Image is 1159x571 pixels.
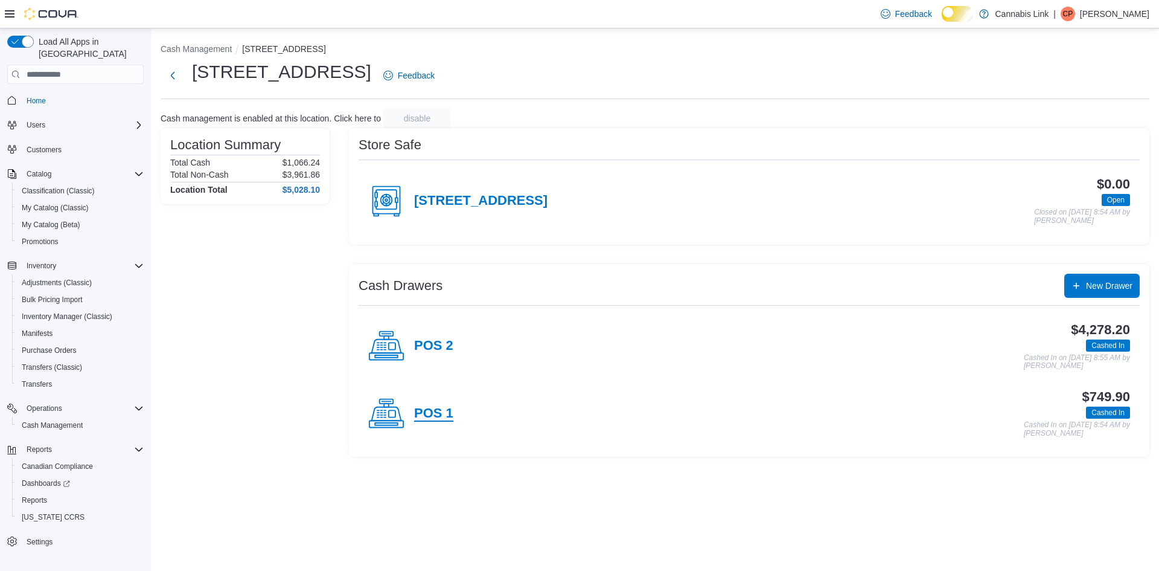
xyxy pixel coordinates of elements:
[12,417,148,434] button: Cash Management
[378,63,439,88] a: Feedback
[17,201,94,215] a: My Catalog (Classic)
[1091,340,1125,351] span: Cashed In
[22,278,92,288] span: Adjustments (Classic)
[22,259,144,273] span: Inventory
[2,400,148,417] button: Operations
[1080,7,1149,21] p: [PERSON_NAME]
[283,185,320,195] h4: $5,028.10
[192,60,371,84] h1: [STREET_ADDRESS]
[17,184,144,198] span: Classification (Classic)
[170,138,281,152] h3: Location Summary
[22,142,144,157] span: Customers
[12,492,148,509] button: Reports
[2,441,148,458] button: Reports
[17,276,144,290] span: Adjustments (Classic)
[27,169,51,179] span: Catalog
[12,291,148,308] button: Bulk Pricing Import
[161,63,185,88] button: Next
[17,510,144,524] span: Washington CCRS
[1063,7,1073,21] span: CP
[1086,340,1130,352] span: Cashed In
[2,533,148,550] button: Settings
[17,343,144,358] span: Purchase Orders
[22,479,70,488] span: Dashboards
[34,36,144,60] span: Load All Apps in [GEOGRAPHIC_DATA]
[22,118,50,132] button: Users
[22,401,67,416] button: Operations
[170,158,210,167] h6: Total Cash
[22,495,47,505] span: Reports
[283,158,320,167] p: $1,066.24
[1024,421,1130,437] p: Cashed In on [DATE] 8:54 AM by [PERSON_NAME]
[1107,195,1125,205] span: Open
[1086,407,1130,419] span: Cashed In
[1034,208,1130,225] p: Closed on [DATE] 8:54 AM by [PERSON_NAME]
[17,493,144,508] span: Reports
[22,462,93,471] span: Canadian Compliance
[1091,407,1125,418] span: Cashed In
[12,458,148,475] button: Canadian Compliance
[17,493,52,508] a: Reports
[170,170,229,179] h6: Total Non-Cash
[242,44,325,54] button: [STREET_ADDRESS]
[1086,280,1132,292] span: New Drawer
[414,193,548,209] h4: [STREET_ADDRESS]
[24,8,78,20] img: Cova
[22,346,77,355] span: Purchase Orders
[17,459,144,474] span: Canadian Compliance
[22,442,57,457] button: Reports
[1024,354,1130,370] p: Cashed In on [DATE] 8:55 AM by [PERSON_NAME]
[12,376,148,393] button: Transfers
[2,166,148,182] button: Catalog
[22,259,61,273] button: Inventory
[1097,177,1130,192] h3: $0.00
[876,2,937,26] a: Feedback
[383,109,451,128] button: disable
[17,184,100,198] a: Classification (Classic)
[22,237,59,247] span: Promotions
[17,360,87,375] a: Transfers (Classic)
[17,292,144,307] span: Bulk Pricing Import
[1061,7,1075,21] div: Charlotte Phillips
[17,476,144,491] span: Dashboards
[404,112,430,124] span: disable
[17,418,144,433] span: Cash Management
[17,326,57,341] a: Manifests
[17,309,117,324] a: Inventory Manager (Classic)
[22,363,82,372] span: Transfers (Classic)
[17,360,144,375] span: Transfers (Classic)
[27,96,46,106] span: Home
[22,143,66,157] a: Customers
[1102,194,1130,206] span: Open
[161,44,232,54] button: Cash Management
[22,94,51,108] a: Home
[22,512,85,522] span: [US_STATE] CCRS
[17,218,85,232] a: My Catalog (Beta)
[22,220,80,230] span: My Catalog (Beta)
[161,43,1149,57] nav: An example of EuiBreadcrumbs
[1082,390,1130,404] h3: $749.90
[12,308,148,325] button: Inventory Manager (Classic)
[22,167,56,181] button: Catalog
[2,141,148,158] button: Customers
[12,233,148,250] button: Promotions
[2,257,148,274] button: Inventory
[12,182,148,199] button: Classification (Classic)
[22,379,52,389] span: Transfers
[22,535,57,549] a: Settings
[12,274,148,291] button: Adjustments (Classic)
[414,406,453,422] h4: POS 1
[895,8,932,20] span: Feedback
[17,276,97,290] a: Adjustments (Classic)
[17,309,144,324] span: Inventory Manager (Classic)
[283,170,320,179] p: $3,961.86
[22,295,83,305] span: Bulk Pricing Import
[161,114,381,123] p: Cash management is enabled at this location. Click here to
[22,186,95,196] span: Classification (Classic)
[1064,274,1140,298] button: New Drawer
[17,234,63,249] a: Promotions
[22,421,83,430] span: Cash Management
[22,534,144,549] span: Settings
[398,69,435,82] span: Feedback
